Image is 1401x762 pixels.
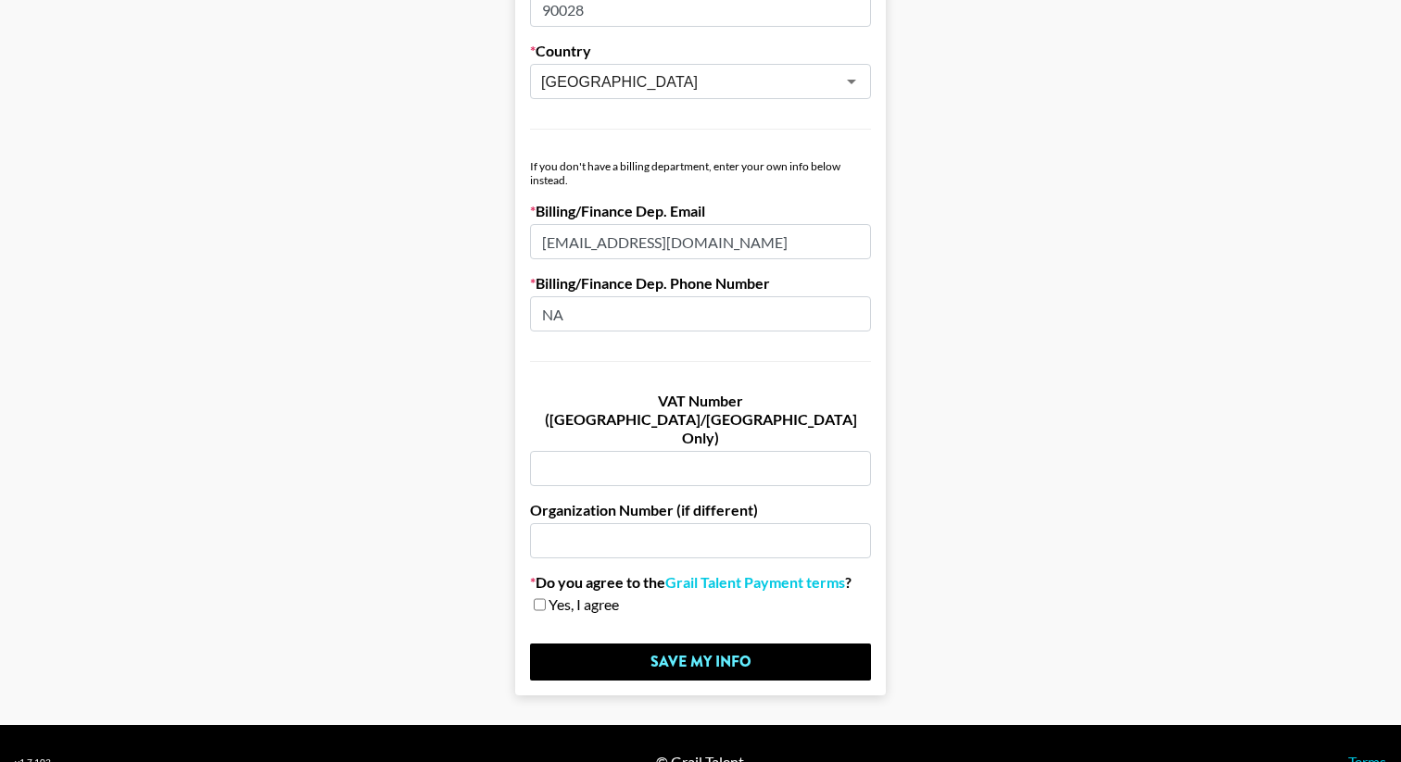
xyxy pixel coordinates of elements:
[665,573,845,592] a: Grail Talent Payment terms
[530,501,871,519] label: Organization Number (if different)
[530,573,871,592] label: Do you agree to the ?
[530,643,871,681] input: Save My Info
[549,595,619,614] span: Yes, I agree
[530,159,871,187] div: If you don't have a billing department, enter your own info below instead.
[530,42,871,60] label: Country
[839,69,865,94] button: Open
[530,392,871,447] label: VAT Number ([GEOGRAPHIC_DATA]/[GEOGRAPHIC_DATA] Only)
[530,274,871,293] label: Billing/Finance Dep. Phone Number
[530,202,871,220] label: Billing/Finance Dep. Email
